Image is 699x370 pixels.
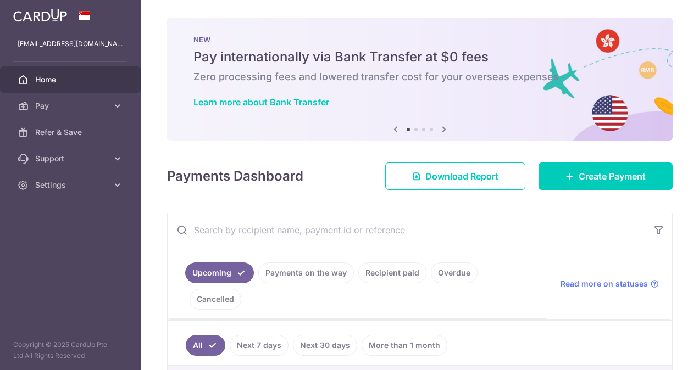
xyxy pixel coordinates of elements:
a: More than 1 month [362,335,447,356]
p: NEW [193,35,646,44]
a: Recipient paid [358,262,426,283]
span: Create Payment [579,170,646,183]
h6: Zero processing fees and lowered transfer cost for your overseas expenses [193,70,646,83]
a: Overdue [431,262,478,283]
a: All [186,335,225,356]
a: Create Payment [539,162,673,190]
span: Support [35,153,108,164]
span: Read more on statuses [561,278,648,289]
img: CardUp [13,9,67,22]
h4: Payments Dashboard [167,166,303,186]
a: Cancelled [190,289,241,310]
a: Payments on the way [258,262,354,283]
a: Learn more about Bank Transfer [193,97,329,108]
span: Settings [35,180,108,190]
span: Pay [35,100,108,111]
a: Next 7 days [230,335,289,356]
span: Home [35,74,108,85]
img: Bank transfer banner [167,18,673,141]
span: Refer & Save [35,127,108,138]
a: Upcoming [185,262,254,283]
input: Search by recipient name, payment id or reference [168,212,646,248]
h5: Pay internationally via Bank Transfer at $0 fees [193,48,646,66]
a: Download Report [385,162,525,190]
a: Next 30 days [293,335,357,356]
a: Read more on statuses [561,278,659,289]
p: [EMAIL_ADDRESS][DOMAIN_NAME] [18,38,123,49]
span: Download Report [425,170,498,183]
